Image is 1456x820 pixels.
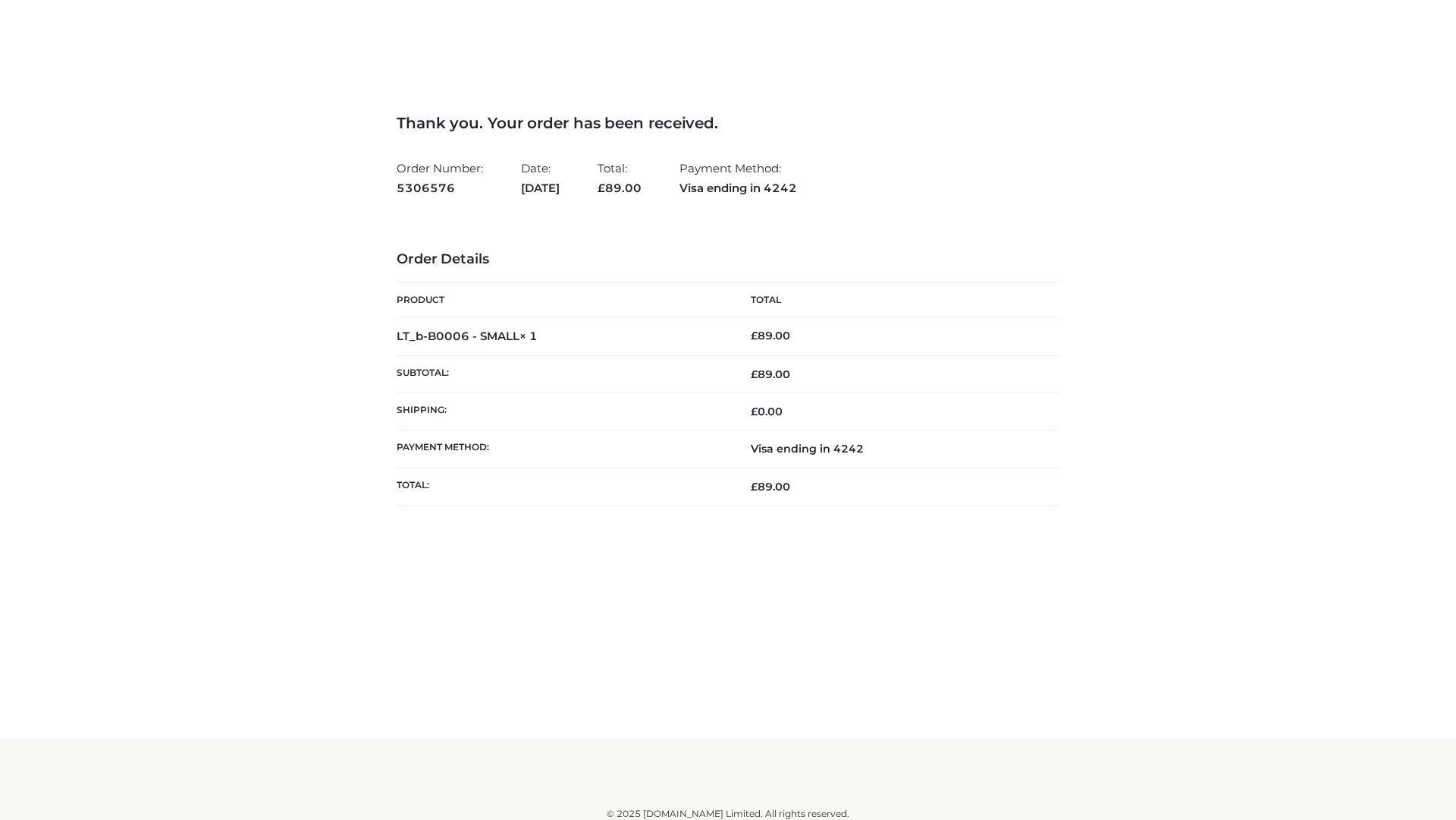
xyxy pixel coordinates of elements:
th: Subtotal: [397,355,728,393]
li: Total: [598,155,642,201]
span: £ [751,367,758,381]
li: Date: [521,155,560,201]
th: Total: [397,468,728,505]
span: 89.00 [751,480,790,494]
th: Shipping: [397,393,728,430]
th: Total [728,283,1059,317]
td: Visa ending in 4242 [728,430,1059,468]
strong: LT_b-B0006 - SMALL [397,329,538,343]
th: Product [397,283,728,317]
strong: 5306576 [397,178,483,198]
strong: × 1 [519,329,538,343]
strong: Visa ending in 4242 [679,178,797,198]
span: 89.00 [598,181,642,195]
strong: [DATE] [521,178,560,198]
span: £ [598,181,605,195]
span: £ [751,329,758,342]
h3: Order Details [397,251,1059,268]
bdi: 89.00 [751,329,790,342]
li: Payment Method: [679,155,797,201]
span: £ [751,405,758,418]
li: Order Number: [397,155,483,201]
span: 89.00 [751,367,790,381]
h3: Thank you. Your order has been received. [397,114,1059,132]
bdi: 0.00 [751,405,783,418]
span: £ [751,480,758,494]
th: Payment method: [397,430,728,468]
